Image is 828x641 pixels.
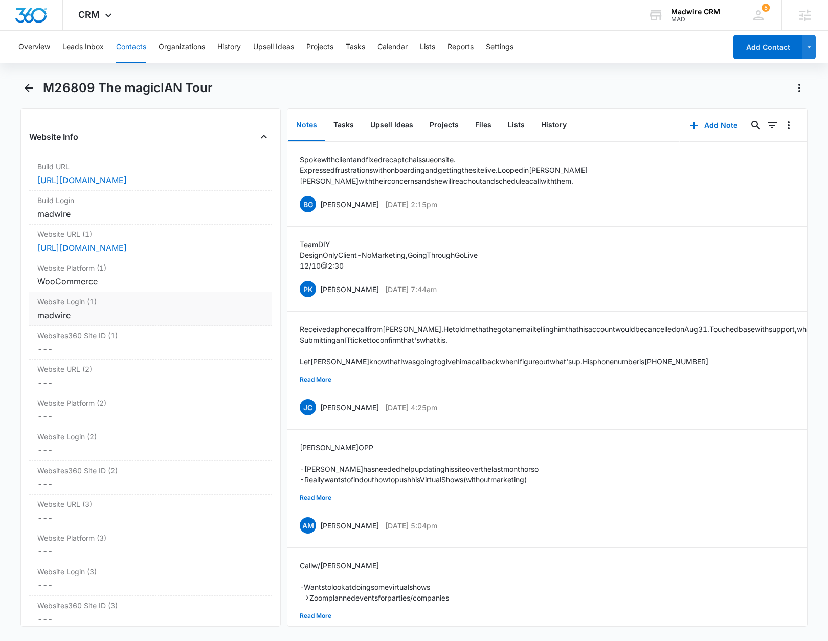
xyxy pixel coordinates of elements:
[37,377,264,389] dd: ---
[37,309,264,321] div: madwire
[37,229,264,239] label: Website URL (1)
[37,410,264,423] dd: ---
[37,397,264,408] label: Website Platform (2)
[29,326,272,360] div: Websites360 Site ID (1)---
[37,208,264,220] div: madwire
[29,427,272,461] div: Website Login (2)---
[671,16,720,23] div: account id
[791,80,808,96] button: Actions
[300,196,316,212] span: BG
[37,499,264,510] label: Website URL (3)
[37,195,264,206] label: Build Login
[421,109,467,141] button: Projects
[500,109,533,141] button: Lists
[288,109,325,141] button: Notes
[300,399,316,415] span: JC
[37,296,264,307] label: Website Login (1)
[320,284,379,295] p: [PERSON_NAME]
[37,242,127,253] a: [URL][DOMAIN_NAME]
[420,31,435,63] button: Lists
[300,239,478,250] p: Team DIY
[29,157,272,191] div: Build URL[URL][DOMAIN_NAME]
[37,566,264,577] label: Website Login (3)
[346,31,365,63] button: Tasks
[447,31,474,63] button: Reports
[762,4,770,12] span: 5
[37,444,264,456] div: ---
[37,275,264,288] div: WooCommerce
[78,9,100,20] span: CRM
[385,402,437,413] p: [DATE] 4:25pm
[300,260,478,271] p: 12/10 @2:30
[37,343,264,355] dd: ---
[300,250,478,260] p: Design Only Client - No Marketing, Going Through GoLive
[748,117,764,134] button: Search...
[300,370,331,389] button: Read More
[762,4,770,12] div: notifications count
[37,364,264,374] label: Website URL (2)
[43,80,213,96] h1: M26809 The magicIAN Tour
[300,474,574,485] p: -Really wants to find out how to push his Virtual Shows (without marketing)
[37,512,264,524] dd: ---
[533,109,575,141] button: History
[37,533,264,543] label: Website Platform (3)
[320,520,379,531] p: [PERSON_NAME]
[37,431,264,442] label: Website Login (2)
[37,161,264,172] label: Build URL
[385,199,437,210] p: [DATE] 2:15pm
[300,165,794,186] p: Expressed frustrations with onboarding and getting the site live. Looped in [PERSON_NAME] [PERSON...
[29,292,272,326] div: Website Login (1)madwire
[29,130,78,143] h4: Website Info
[29,393,272,427] div: Website Platform (2)---
[300,485,574,496] p: --> Helped him build out new page content, embed videos, etc.
[29,495,272,528] div: Website URL (3)---
[300,442,574,453] p: [PERSON_NAME] OPP
[467,109,500,141] button: Files
[37,465,264,476] label: Websites360 Site ID (2)
[116,31,146,63] button: Contacts
[300,603,675,614] p: --> Has done a few with other performers but wants to set them up on his own
[300,154,794,165] p: Spoke with client and fixed recaptcha issue on site.
[29,528,272,562] div: Website Platform (3)---
[320,199,379,210] p: [PERSON_NAME]
[362,109,421,141] button: Upsell Ideas
[37,613,264,625] dd: ---
[18,31,50,63] button: Overview
[62,31,104,63] button: Leads Inbox
[733,35,802,59] button: Add Contact
[300,560,675,571] p: Call w/ [PERSON_NAME]
[37,478,264,490] dd: ---
[300,517,316,534] span: AM
[306,31,333,63] button: Projects
[37,330,264,341] label: Websites360 Site ID (1)
[29,225,272,258] div: Website URL (1)[URL][DOMAIN_NAME]
[159,31,205,63] button: Organizations
[29,360,272,393] div: Website URL (2)---
[37,175,127,185] a: [URL][DOMAIN_NAME]
[385,520,437,531] p: [DATE] 5:04pm
[256,128,272,145] button: Close
[20,80,36,96] button: Back
[217,31,241,63] button: History
[764,117,780,134] button: Filters
[300,281,316,297] span: PK
[671,8,720,16] div: account name
[37,600,264,611] label: Websites360 Site ID (3)
[320,402,379,413] p: [PERSON_NAME]
[29,258,272,292] div: Website Platform (1)WooCommerce
[325,109,362,141] button: Tasks
[300,592,675,603] p: --> Zoom planned events for parties/companies
[29,596,272,630] div: Websites360 Site ID (3)---
[486,31,513,63] button: Settings
[300,582,675,592] p: -Wants to look at doing some virtual shows
[29,191,272,225] div: Build Loginmadwire
[29,562,272,596] div: Website Login (3)---
[253,31,294,63] button: Upsell Ideas
[300,488,331,507] button: Read More
[780,117,797,134] button: Overflow Menu
[300,606,331,626] button: Read More
[37,545,264,558] dd: ---
[377,31,408,63] button: Calendar
[300,463,574,474] p: -[PERSON_NAME] has needed help updating his site over the last month or so
[37,262,264,273] label: Website Platform (1)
